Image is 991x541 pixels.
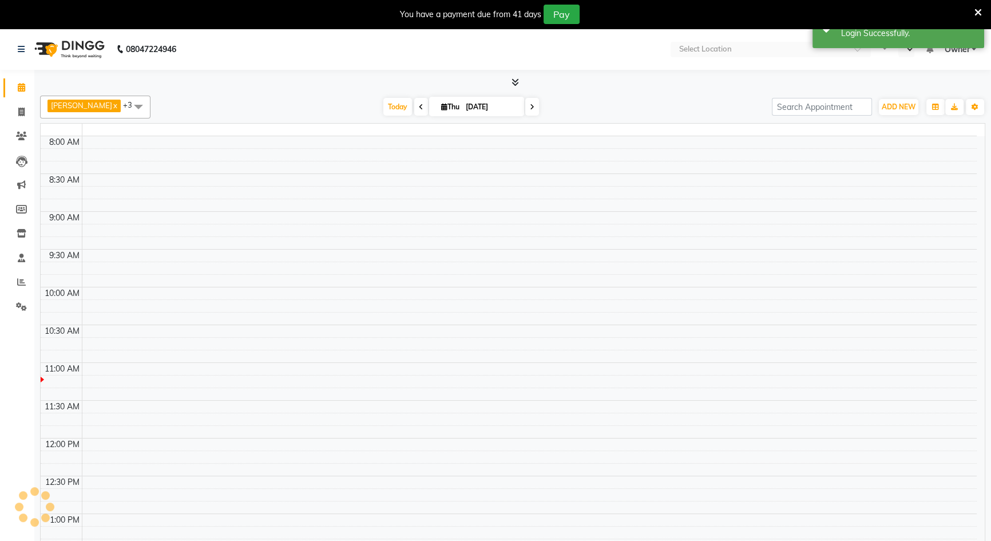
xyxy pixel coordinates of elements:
span: Owner [944,44,969,56]
div: 9:00 AM [47,212,82,224]
img: logo [29,33,108,65]
span: Thu [438,102,462,111]
span: [PERSON_NAME] [51,101,112,110]
input: 2025-09-04 [462,98,520,116]
input: Search Appointment [772,98,872,116]
span: +3 [123,100,141,109]
button: ADD NEW [879,99,918,115]
div: 9:30 AM [47,250,82,262]
div: 8:00 AM [47,136,82,148]
div: 11:00 AM [42,363,82,375]
div: 12:30 PM [43,476,82,488]
div: You have a payment due from 41 days [400,9,541,21]
span: Today [383,98,412,116]
div: 8:30 AM [47,174,82,186]
a: x [112,101,117,110]
div: 1:00 PM [47,514,82,526]
button: Pay [544,5,580,24]
div: 10:30 AM [42,325,82,337]
div: 12:00 PM [43,439,82,451]
div: Select Location [679,44,731,55]
div: 10:00 AM [42,287,82,299]
span: ADD NEW [882,102,915,111]
div: Login Successfully. [841,27,976,40]
b: 08047224946 [126,33,176,65]
div: 11:30 AM [42,401,82,413]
